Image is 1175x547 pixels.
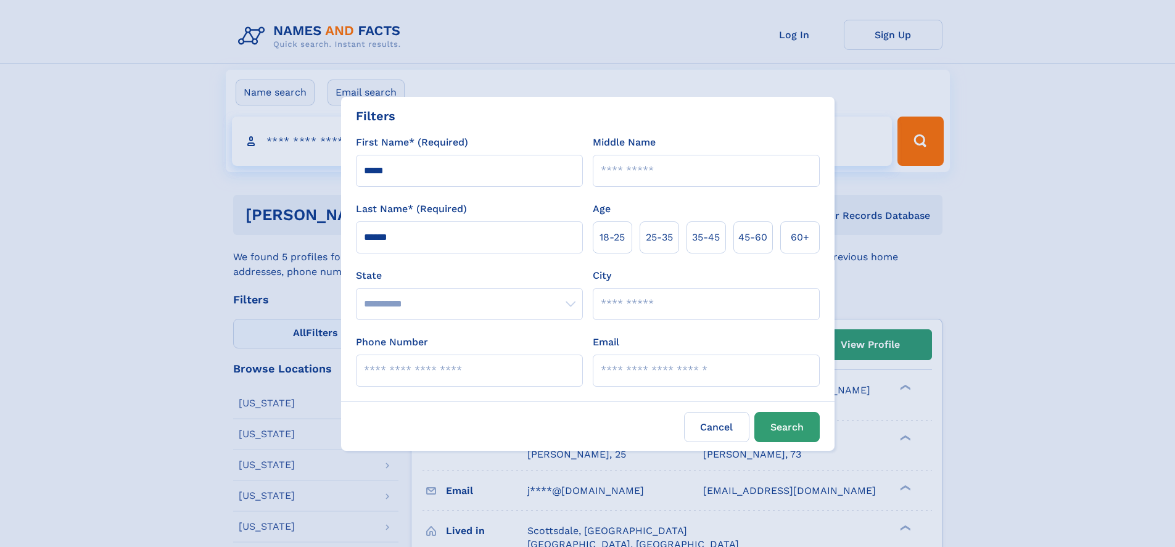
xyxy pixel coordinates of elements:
span: 25‑35 [646,230,673,245]
label: Last Name* (Required) [356,202,467,216]
label: State [356,268,583,283]
span: 35‑45 [692,230,720,245]
label: City [593,268,611,283]
label: Phone Number [356,335,428,350]
label: Age [593,202,611,216]
span: 45‑60 [738,230,767,245]
button: Search [754,412,820,442]
div: Filters [356,107,395,125]
label: First Name* (Required) [356,135,468,150]
label: Cancel [684,412,749,442]
span: 18‑25 [600,230,625,245]
label: Middle Name [593,135,656,150]
label: Email [593,335,619,350]
span: 60+ [791,230,809,245]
